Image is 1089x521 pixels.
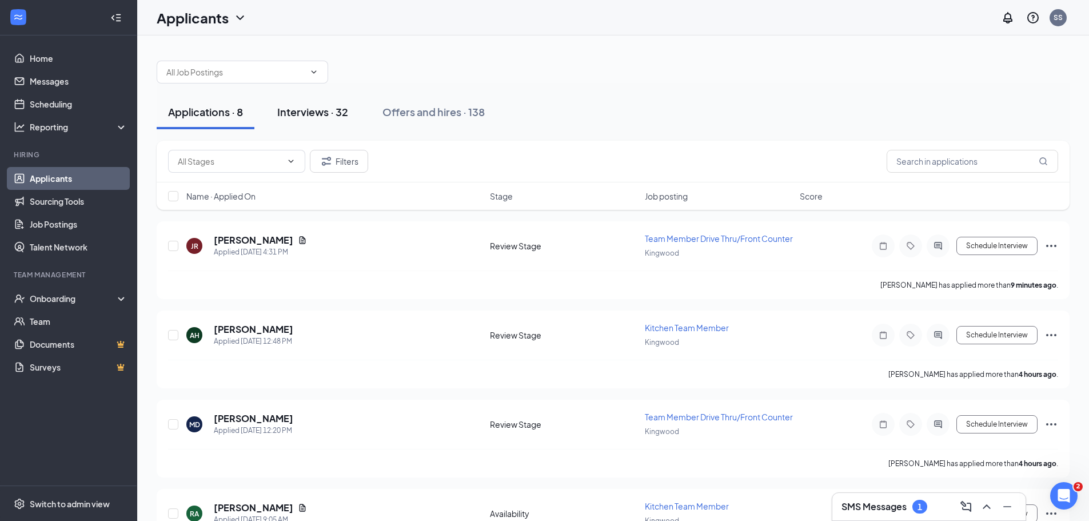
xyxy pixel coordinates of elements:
a: Applicants [30,167,127,190]
div: Applied [DATE] 12:48 PM [214,336,293,347]
h5: [PERSON_NAME] [214,412,293,425]
button: Schedule Interview [956,237,1038,255]
svg: Notifications [1001,11,1015,25]
svg: Document [298,236,307,245]
svg: Settings [14,498,25,510]
h1: Applicants [157,8,229,27]
div: JR [191,241,198,251]
svg: Ellipses [1044,417,1058,431]
input: All Job Postings [166,66,305,78]
span: Kingwood [645,427,679,436]
span: Kitchen Team Member [645,323,729,333]
p: [PERSON_NAME] has applied more than . [888,369,1058,379]
svg: Ellipses [1044,507,1058,520]
a: Messages [30,70,127,93]
span: Kingwood [645,249,679,257]
b: 4 hours ago [1019,459,1056,468]
div: Applied [DATE] 4:31 PM [214,246,307,258]
svg: Document [298,503,307,512]
b: 4 hours ago [1019,370,1056,379]
svg: Tag [904,420,918,429]
svg: Tag [904,331,918,340]
div: Review Stage [490,419,638,430]
svg: Note [876,241,890,250]
svg: ChevronDown [233,11,247,25]
svg: ActiveChat [931,241,945,250]
div: Interviews · 32 [277,105,348,119]
input: Search in applications [887,150,1058,173]
span: 2 [1074,482,1083,491]
div: Team Management [14,270,125,280]
span: Name · Applied On [186,190,256,202]
svg: ActiveChat [931,331,945,340]
div: Offers and hires · 138 [382,105,485,119]
span: Team Member Drive Thru/Front Counter [645,233,793,244]
div: Reporting [30,121,128,133]
div: Review Stage [490,329,638,341]
svg: Analysis [14,121,25,133]
div: 1 [918,502,922,512]
span: Stage [490,190,513,202]
svg: ChevronDown [309,67,318,77]
div: Availability [490,508,638,519]
a: Team [30,310,127,333]
button: ChevronUp [978,498,996,516]
span: Kingwood [645,338,679,347]
a: SurveysCrown [30,356,127,379]
div: Review Stage [490,240,638,252]
button: Filter Filters [310,150,368,173]
svg: ChevronUp [980,500,994,514]
a: Job Postings [30,213,127,236]
h5: [PERSON_NAME] [214,234,293,246]
h5: [PERSON_NAME] [214,502,293,514]
svg: UserCheck [14,293,25,304]
div: MD [189,420,200,429]
span: Kitchen Team Member [645,501,729,511]
div: Applications · 8 [168,105,243,119]
input: All Stages [178,155,282,168]
div: Switch to admin view [30,498,110,510]
svg: MagnifyingGlass [1039,157,1048,166]
a: Talent Network [30,236,127,258]
div: Onboarding [30,293,118,304]
button: Schedule Interview [956,415,1038,433]
svg: Ellipses [1044,328,1058,342]
svg: QuestionInfo [1026,11,1040,25]
svg: Minimize [1000,500,1014,514]
iframe: Intercom live chat [1050,482,1078,510]
svg: Ellipses [1044,239,1058,253]
svg: ComposeMessage [959,500,973,514]
h5: [PERSON_NAME] [214,323,293,336]
svg: ChevronDown [286,157,296,166]
div: SS [1054,13,1063,22]
button: Schedule Interview [956,326,1038,344]
h3: SMS Messages [841,500,907,513]
svg: Note [876,420,890,429]
svg: Filter [320,154,333,168]
svg: Tag [904,241,918,250]
span: Score [800,190,823,202]
svg: ActiveChat [931,420,945,429]
svg: WorkstreamLogo [13,11,24,23]
div: Hiring [14,150,125,160]
svg: Collapse [110,12,122,23]
span: Job posting [645,190,688,202]
div: RA [190,509,199,519]
p: [PERSON_NAME] has applied more than . [888,459,1058,468]
button: Minimize [998,498,1016,516]
div: Applied [DATE] 12:20 PM [214,425,293,436]
button: ComposeMessage [957,498,975,516]
a: Scheduling [30,93,127,116]
div: AH [190,331,200,340]
a: Home [30,47,127,70]
b: 9 minutes ago [1011,281,1056,289]
a: Sourcing Tools [30,190,127,213]
p: [PERSON_NAME] has applied more than . [880,280,1058,290]
a: DocumentsCrown [30,333,127,356]
span: Team Member Drive Thru/Front Counter [645,412,793,422]
svg: Note [876,331,890,340]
